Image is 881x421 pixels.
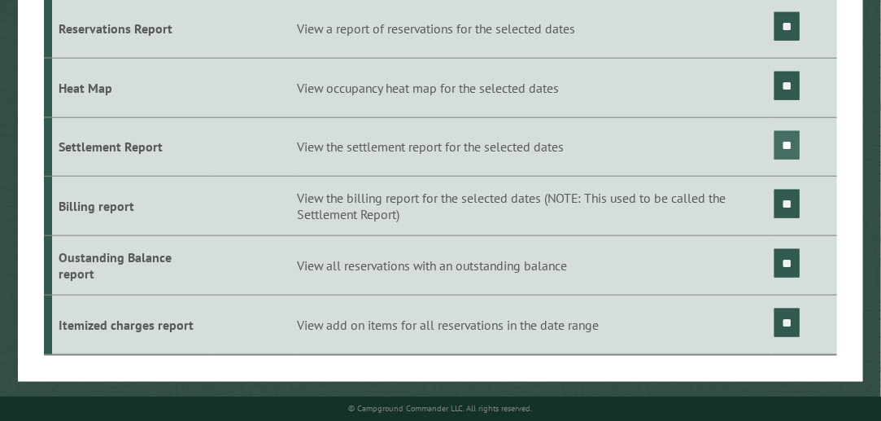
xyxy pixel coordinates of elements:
[52,58,213,117] td: Heat Map
[294,296,771,355] td: View add on items for all reservations in the date range
[348,403,532,414] small: © Campground Commander LLC. All rights reserved.
[52,236,213,296] td: Oustanding Balance report
[294,236,771,296] td: View all reservations with an outstanding balance
[52,296,213,355] td: Itemized charges report
[294,177,771,236] td: View the billing report for the selected dates (NOTE: This used to be called the Settlement Report)
[294,117,771,177] td: View the settlement report for the selected dates
[52,177,213,236] td: Billing report
[294,58,771,117] td: View occupancy heat map for the selected dates
[52,117,213,177] td: Settlement Report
